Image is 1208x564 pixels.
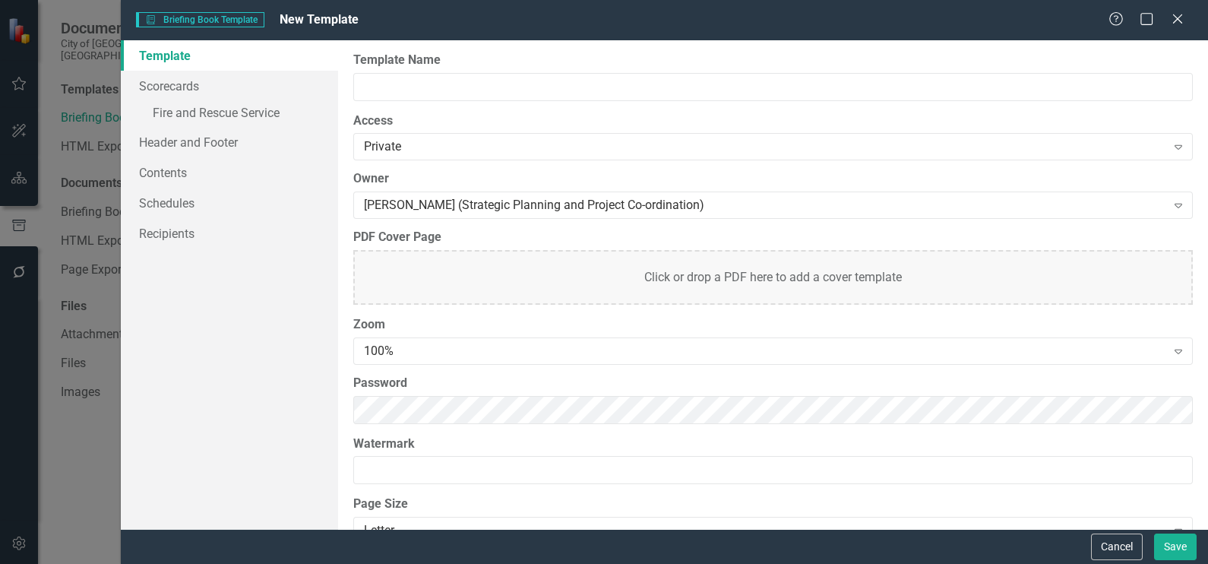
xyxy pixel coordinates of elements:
a: Header and Footer [121,127,338,157]
div: 100% [364,343,1165,360]
a: Contents [121,157,338,188]
label: Page Size [353,496,1193,513]
a: Fire and Rescue Service [121,101,338,128]
label: Template Name [353,52,1193,69]
div: [PERSON_NAME] (Strategic Planning and Project Co-ordination) [364,197,1165,214]
div: Private [364,138,1165,156]
span: Briefing Book Template [136,12,264,27]
a: Scorecards [121,71,338,101]
a: Schedules [121,188,338,218]
button: Save [1154,534,1197,560]
label: Access [353,112,1193,130]
a: Recipients [121,218,338,249]
label: Watermark [353,436,1193,453]
span: New Template [280,12,359,27]
div: Click or drop a PDF here to add a cover template [353,250,1193,305]
button: Cancel [1091,534,1143,560]
label: PDF Cover Page [353,229,1193,246]
label: Password [353,375,1193,392]
div: Letter [364,522,1165,540]
label: Owner [353,170,1193,188]
label: Zoom [353,316,1193,334]
a: Template [121,40,338,71]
